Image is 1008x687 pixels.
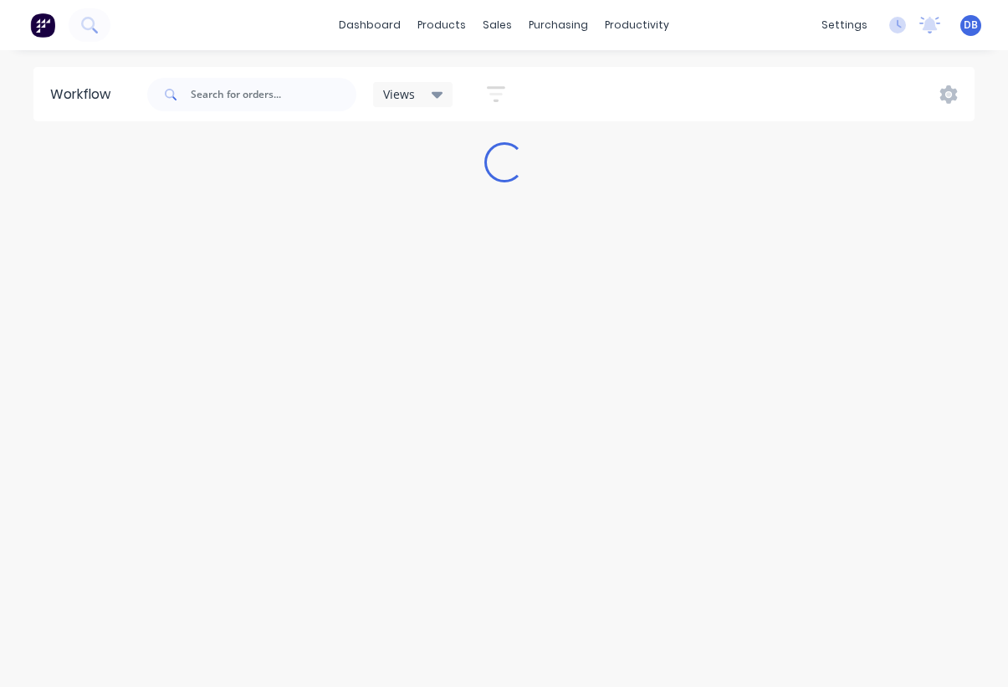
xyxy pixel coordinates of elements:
[813,13,876,38] div: settings
[409,13,474,38] div: products
[30,13,55,38] img: Factory
[596,13,678,38] div: productivity
[520,13,596,38] div: purchasing
[964,18,978,33] span: DB
[474,13,520,38] div: sales
[191,78,356,111] input: Search for orders...
[330,13,409,38] a: dashboard
[50,85,119,105] div: Workflow
[383,85,415,103] span: Views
